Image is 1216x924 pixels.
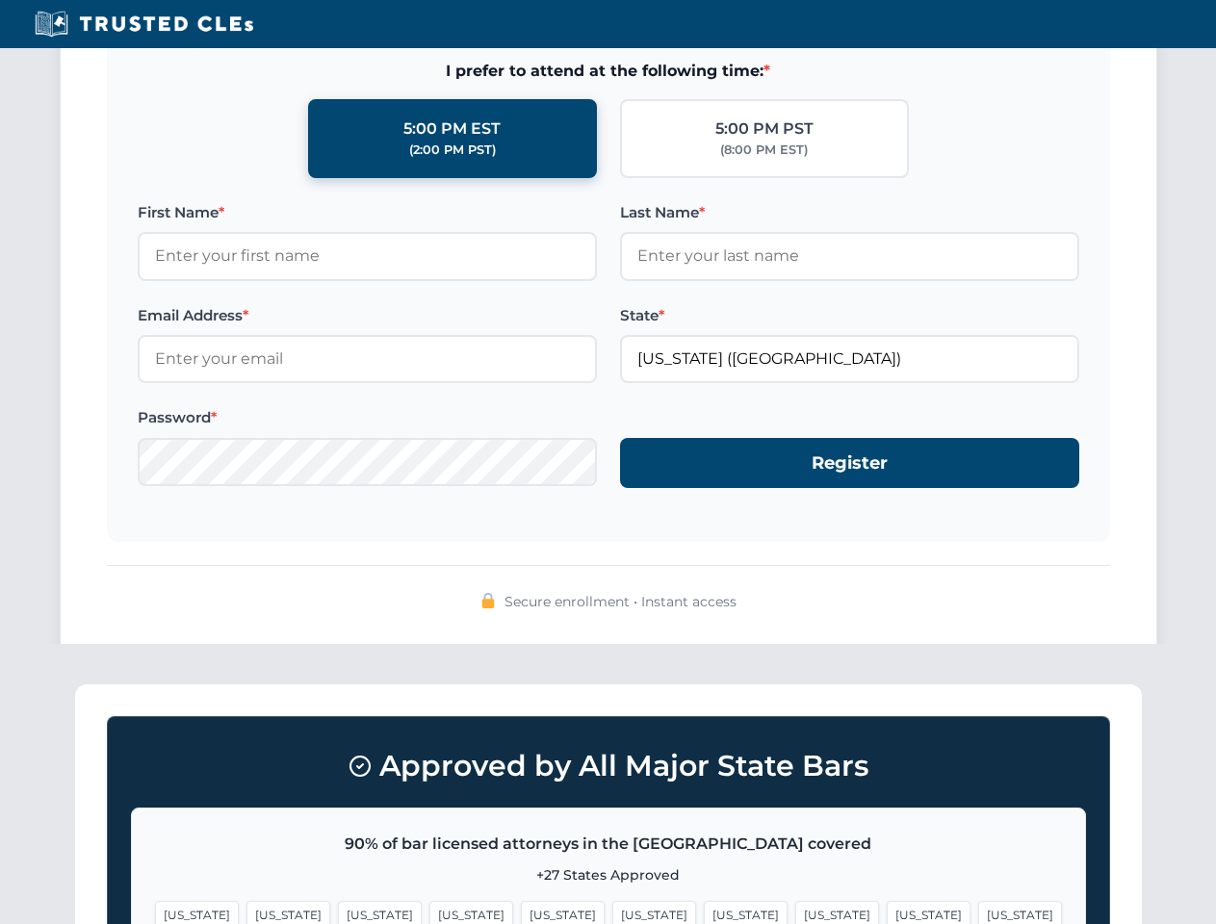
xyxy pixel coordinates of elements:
[720,141,808,160] div: (8:00 PM EST)
[138,232,597,280] input: Enter your first name
[480,593,496,608] img: 🔒
[620,335,1079,383] input: California (CA)
[620,438,1079,489] button: Register
[138,304,597,327] label: Email Address
[138,406,597,429] label: Password
[715,116,814,141] div: 5:00 PM PST
[620,304,1079,327] label: State
[409,141,496,160] div: (2:00 PM PST)
[138,335,597,383] input: Enter your email
[29,10,259,38] img: Trusted CLEs
[131,740,1086,792] h3: Approved by All Major State Bars
[155,832,1062,857] p: 90% of bar licensed attorneys in the [GEOGRAPHIC_DATA] covered
[505,591,737,612] span: Secure enrollment • Instant access
[155,864,1062,885] p: +27 States Approved
[620,232,1079,280] input: Enter your last name
[403,116,501,141] div: 5:00 PM EST
[620,201,1079,224] label: Last Name
[138,201,597,224] label: First Name
[138,59,1079,84] span: I prefer to attend at the following time:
